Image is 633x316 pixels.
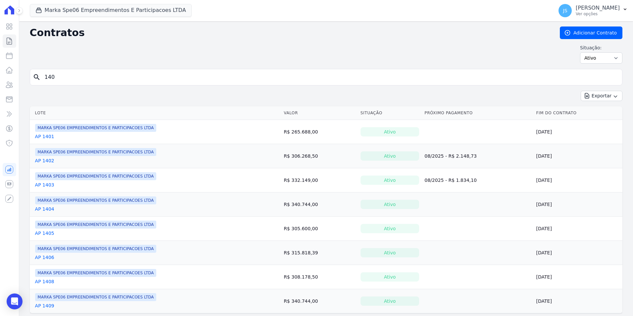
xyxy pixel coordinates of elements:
th: Situação [358,106,422,120]
td: R$ 265.688,00 [281,120,358,144]
i: search [33,73,41,81]
a: AP 1409 [35,302,54,309]
div: Open Intercom Messenger [7,293,23,309]
td: R$ 306.268,50 [281,144,358,168]
a: 08/2025 - R$ 2.148,73 [424,153,477,159]
span: MARKA SPE06 EMPREENDIMENTOS E PARTICIPACOES LTDA [35,221,157,229]
span: MARKA SPE06 EMPREENDIMENTOS E PARTICIPACOES LTDA [35,245,157,253]
a: AP 1408 [35,278,54,285]
a: AP 1406 [35,254,54,261]
div: Ativo [361,151,419,161]
div: Ativo [361,200,419,209]
button: Marka Spe06 Empreendimentos E Participacoes LTDA [30,4,192,17]
a: Adicionar Contrato [560,26,622,39]
span: JS [563,8,567,13]
div: Ativo [361,224,419,233]
span: MARKA SPE06 EMPREENDIMENTOS E PARTICIPACOES LTDA [35,269,157,277]
a: AP 1401 [35,133,54,140]
td: R$ 305.600,00 [281,217,358,241]
a: 08/2025 - R$ 1.834,10 [424,178,477,183]
th: Valor [281,106,358,120]
a: AP 1403 [35,182,54,188]
span: MARKA SPE06 EMPREENDIMENTOS E PARTICIPACOES LTDA [35,148,157,156]
p: Ver opções [576,11,620,17]
td: R$ 340.744,00 [281,192,358,217]
div: Ativo [361,248,419,257]
span: MARKA SPE06 EMPREENDIMENTOS E PARTICIPACOES LTDA [35,293,157,301]
td: [DATE] [534,144,622,168]
div: Ativo [361,272,419,282]
div: Ativo [361,127,419,136]
p: [PERSON_NAME] [576,5,620,11]
input: Buscar por nome do lote [41,71,619,84]
td: [DATE] [534,168,622,192]
h2: Contratos [30,27,549,39]
span: MARKA SPE06 EMPREENDIMENTOS E PARTICIPACOES LTDA [35,196,157,204]
td: R$ 308.178,50 [281,265,358,289]
label: Situação: [580,44,622,51]
a: AP 1402 [35,157,54,164]
td: [DATE] [534,120,622,144]
th: Lote [30,106,281,120]
td: R$ 315.818,39 [281,241,358,265]
div: Ativo [361,296,419,306]
th: Fim do Contrato [534,106,622,120]
td: R$ 332.149,00 [281,168,358,192]
button: Exportar [581,91,622,101]
td: [DATE] [534,241,622,265]
td: [DATE] [534,289,622,313]
th: Próximo Pagamento [422,106,533,120]
span: MARKA SPE06 EMPREENDIMENTOS E PARTICIPACOES LTDA [35,124,157,132]
a: AP 1405 [35,230,54,237]
td: R$ 340.744,00 [281,289,358,313]
td: [DATE] [534,192,622,217]
button: JS [PERSON_NAME] Ver opções [553,1,633,20]
div: Ativo [361,176,419,185]
a: AP 1404 [35,206,54,212]
td: [DATE] [534,265,622,289]
td: [DATE] [534,217,622,241]
span: MARKA SPE06 EMPREENDIMENTOS E PARTICIPACOES LTDA [35,172,157,180]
